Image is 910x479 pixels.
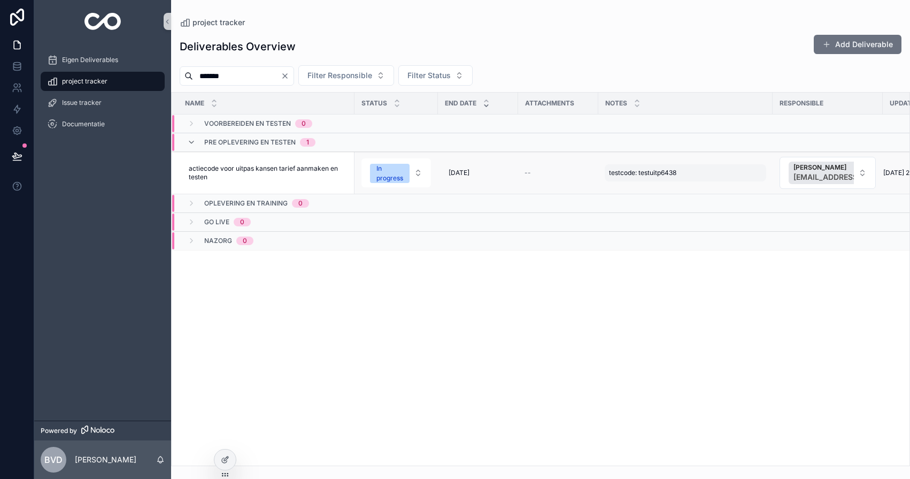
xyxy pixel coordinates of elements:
[298,65,394,86] button: Select Button
[361,158,431,187] button: Select Button
[41,115,165,134] a: Documentatie
[180,17,245,28] a: project tracker
[84,13,121,30] img: App logo
[41,427,77,435] span: Powered by
[62,77,107,86] span: project tracker
[204,218,229,226] span: Go live
[306,138,309,147] div: 1
[605,99,627,108] span: Notes
[407,70,451,81] span: Filter Status
[361,158,431,188] a: Select Button
[189,164,344,181] span: actiecode voor uitpas kansen tarief aanmaken en testen
[204,138,296,147] span: pre oplevering en testen
[41,50,165,70] a: Eigen Deliverables
[444,164,512,181] a: [DATE]
[240,218,244,226] div: 0
[204,119,291,128] span: Voorbereiden en testen
[41,93,165,112] a: Issue tracker
[605,164,766,181] a: testcode: testuitp6438
[780,157,876,189] button: Select Button
[449,169,469,177] span: [DATE]
[243,237,247,245] div: 0
[204,199,288,208] span: oplevering en training
[814,35,901,54] button: Add Deliverable
[204,237,232,245] span: Nazorg
[185,99,204,108] span: Name
[180,39,296,54] h1: Deliverables Overview
[62,120,105,128] span: Documentatie
[34,421,171,440] a: Powered by
[281,72,294,80] button: Clear
[307,70,372,81] span: Filter Responsible
[62,98,102,107] span: Issue tracker
[525,169,592,177] a: --
[779,156,876,189] a: Select Button
[44,453,63,466] span: Bvd
[184,160,348,186] a: actiecode voor uitpas kansen tarief aanmaken en testen
[192,17,245,28] span: project tracker
[780,99,823,108] span: Responsible
[525,169,531,177] span: --
[398,65,473,86] button: Select Button
[34,43,171,148] div: scrollable content
[62,56,118,64] span: Eigen Deliverables
[41,72,165,91] a: project tracker
[302,119,306,128] div: 0
[609,169,676,177] span: testcode: testuitp6438
[298,199,303,208] div: 0
[525,99,574,108] span: Attachments
[445,99,476,108] span: End Date
[75,454,136,465] p: [PERSON_NAME]
[376,164,403,183] div: In progress
[361,99,387,108] span: Status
